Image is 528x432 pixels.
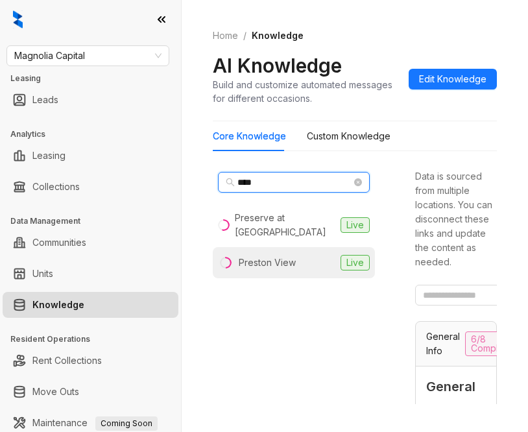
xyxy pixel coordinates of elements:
[354,178,362,186] span: close-circle
[426,330,460,358] span: General Info
[419,72,486,86] span: Edit Knowledge
[226,178,235,187] span: search
[341,255,370,270] span: Live
[32,230,86,256] a: Communities
[14,46,162,66] span: Magnolia Capital
[465,331,524,356] span: 6/8 Completed
[409,69,497,90] button: Edit Knowledge
[10,215,181,227] h3: Data Management
[10,73,181,84] h3: Leasing
[3,348,178,374] li: Rent Collections
[341,217,370,233] span: Live
[3,292,178,318] li: Knowledge
[426,377,486,397] span: General
[32,292,84,318] a: Knowledge
[32,261,53,287] a: Units
[32,348,102,374] a: Rent Collections
[235,211,335,239] div: Preserve at [GEOGRAPHIC_DATA]
[95,416,158,431] span: Coming Soon
[3,379,178,405] li: Move Outs
[32,87,58,113] a: Leads
[3,261,178,287] li: Units
[10,333,181,345] h3: Resident Operations
[307,129,390,143] div: Custom Knowledge
[10,128,181,140] h3: Analytics
[415,169,497,269] div: Data is sourced from multiple locations. You can disconnect these links and update the content as...
[32,174,80,200] a: Collections
[13,10,23,29] img: logo
[252,30,304,41] span: Knowledge
[213,78,398,105] div: Build and customize automated messages for different occasions.
[3,174,178,200] li: Collections
[213,53,342,78] h2: AI Knowledge
[239,256,296,270] div: Preston View
[32,379,79,405] a: Move Outs
[3,230,178,256] li: Communities
[416,322,496,366] div: General Info6/8 Completed
[210,29,241,43] a: Home
[243,29,246,43] li: /
[32,143,66,169] a: Leasing
[213,129,286,143] div: Core Knowledge
[3,87,178,113] li: Leads
[3,143,178,169] li: Leasing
